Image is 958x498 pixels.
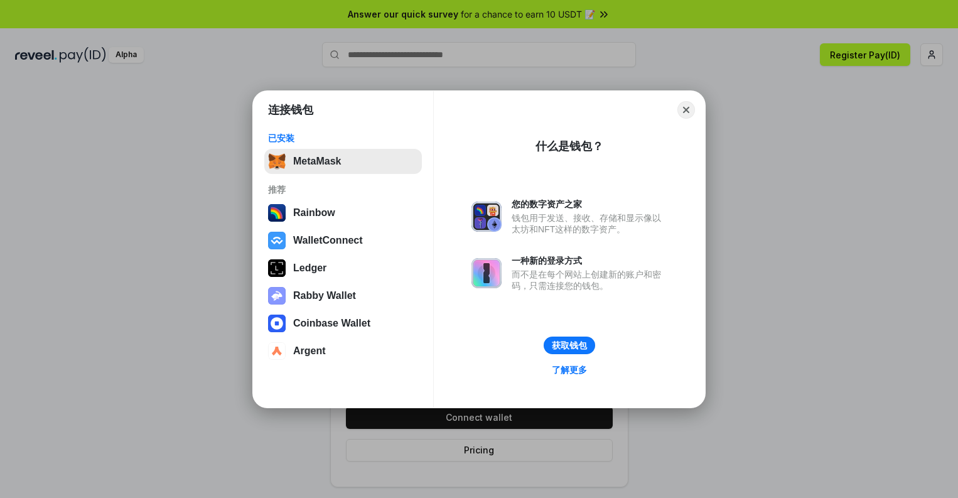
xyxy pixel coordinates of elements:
div: Ledger [293,263,326,274]
button: Rainbow [264,200,422,225]
button: Close [677,101,695,119]
a: 了解更多 [544,362,595,378]
img: svg+xml,%3Csvg%20xmlns%3D%22http%3A%2F%2Fwww.w3.org%2F2000%2Fsvg%22%20width%3D%2228%22%20height%3... [268,259,286,277]
img: svg+xml,%3Csvg%20width%3D%22120%22%20height%3D%22120%22%20viewBox%3D%220%200%20120%20120%22%20fil... [268,204,286,222]
div: 已安装 [268,133,418,144]
button: WalletConnect [264,228,422,253]
img: svg+xml,%3Csvg%20width%3D%2228%22%20height%3D%2228%22%20viewBox%3D%220%200%2028%2028%22%20fill%3D... [268,232,286,249]
div: 您的数字资产之家 [512,198,667,210]
div: Coinbase Wallet [293,318,370,329]
img: svg+xml,%3Csvg%20width%3D%2228%22%20height%3D%2228%22%20viewBox%3D%220%200%2028%2028%22%20fill%3D... [268,342,286,360]
div: Rainbow [293,207,335,219]
img: svg+xml,%3Csvg%20xmlns%3D%22http%3A%2F%2Fwww.w3.org%2F2000%2Fsvg%22%20fill%3D%22none%22%20viewBox... [471,258,502,288]
button: Coinbase Wallet [264,311,422,336]
img: svg+xml,%3Csvg%20fill%3D%22none%22%20height%3D%2233%22%20viewBox%3D%220%200%2035%2033%22%20width%... [268,153,286,170]
button: 获取钱包 [544,337,595,354]
div: Rabby Wallet [293,290,356,301]
img: svg+xml,%3Csvg%20width%3D%2228%22%20height%3D%2228%22%20viewBox%3D%220%200%2028%2028%22%20fill%3D... [268,315,286,332]
div: 了解更多 [552,364,587,376]
img: svg+xml,%3Csvg%20xmlns%3D%22http%3A%2F%2Fwww.w3.org%2F2000%2Fsvg%22%20fill%3D%22none%22%20viewBox... [471,202,502,232]
button: Argent [264,338,422,364]
div: Argent [293,345,326,357]
h1: 连接钱包 [268,102,313,117]
img: svg+xml,%3Csvg%20xmlns%3D%22http%3A%2F%2Fwww.w3.org%2F2000%2Fsvg%22%20fill%3D%22none%22%20viewBox... [268,287,286,305]
div: 什么是钱包？ [536,139,603,154]
div: MetaMask [293,156,341,167]
button: MetaMask [264,149,422,174]
div: 而不是在每个网站上创建新的账户和密码，只需连接您的钱包。 [512,269,667,291]
div: 获取钱包 [552,340,587,351]
button: Rabby Wallet [264,283,422,308]
div: 推荐 [268,184,418,195]
button: Ledger [264,256,422,281]
div: WalletConnect [293,235,363,246]
div: 钱包用于发送、接收、存储和显示像以太坊和NFT这样的数字资产。 [512,212,667,235]
div: 一种新的登录方式 [512,255,667,266]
